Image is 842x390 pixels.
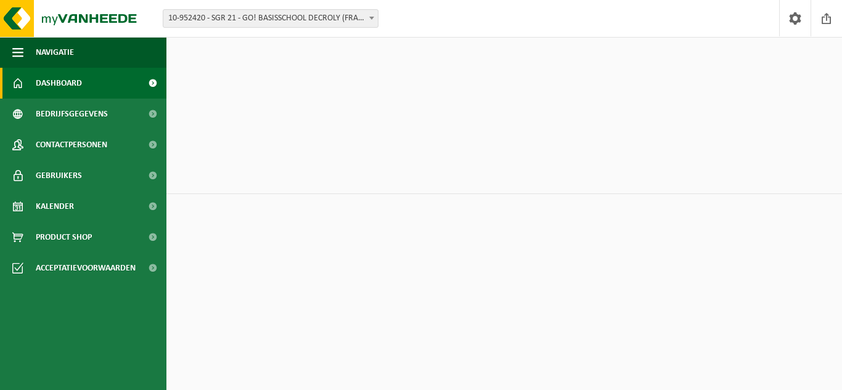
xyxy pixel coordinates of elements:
span: 10-952420 - SGR 21 - GO! BASISSCHOOL DECROLY (FRANSTALIGE AFDELING) - RONSE [163,10,378,27]
span: Acceptatievoorwaarden [36,253,136,283]
span: 10-952420 - SGR 21 - GO! BASISSCHOOL DECROLY (FRANSTALIGE AFDELING) - RONSE [163,9,378,28]
span: Navigatie [36,37,74,68]
span: Kalender [36,191,74,222]
span: Gebruikers [36,160,82,191]
span: Product Shop [36,222,92,253]
span: Contactpersonen [36,129,107,160]
span: Bedrijfsgegevens [36,99,108,129]
span: Dashboard [36,68,82,99]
